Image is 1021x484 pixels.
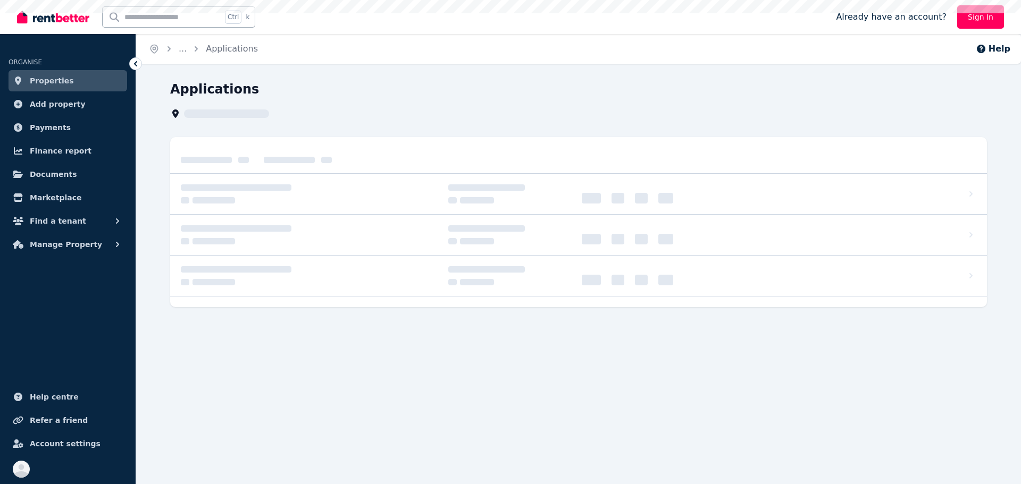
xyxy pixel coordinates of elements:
a: Help centre [9,386,127,407]
a: Applications [206,44,258,54]
a: Payments [9,117,127,138]
span: Ctrl [225,10,241,24]
span: Already have an account? [836,11,947,23]
span: k [246,13,249,21]
a: Refer a friend [9,410,127,431]
img: RentBetter [17,9,89,25]
h1: Applications [170,81,259,98]
span: Refer a friend [30,414,88,427]
span: ORGANISE [9,58,42,66]
a: Documents [9,164,127,185]
span: Properties [30,74,74,87]
button: Manage Property [9,234,127,255]
button: Find a tenant [9,210,127,232]
span: Marketplace [30,191,81,204]
a: Properties [9,70,127,91]
a: Account settings [9,433,127,454]
a: Add property [9,94,127,115]
span: Documents [30,168,77,181]
span: Account settings [30,437,101,450]
nav: Breadcrumb [136,34,271,64]
button: Help [976,43,1010,55]
span: Help centre [30,390,79,403]
a: Sign In [957,5,1004,29]
span: Add property [30,98,86,111]
a: Marketplace [9,187,127,208]
a: Finance report [9,140,127,162]
span: Payments [30,121,71,134]
span: Finance report [30,145,91,157]
span: Manage Property [30,238,102,251]
span: Find a tenant [30,215,86,227]
span: ... [179,44,187,54]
